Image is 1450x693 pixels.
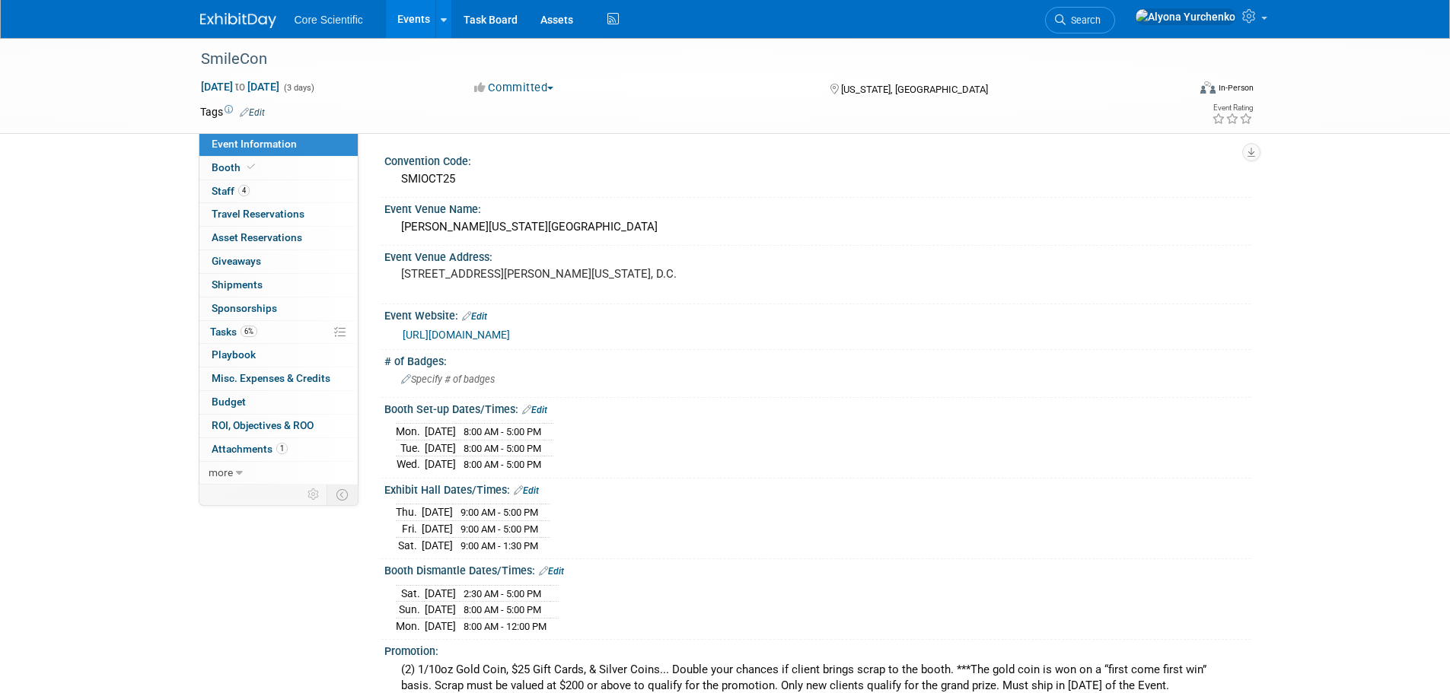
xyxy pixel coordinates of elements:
a: Misc. Expenses & Credits [199,367,358,390]
td: Sat. [396,537,422,553]
div: [PERSON_NAME][US_STATE][GEOGRAPHIC_DATA] [396,215,1239,239]
td: [DATE] [425,456,456,472]
span: to [233,81,247,93]
span: 8:00 AM - 5:00 PM [464,459,541,470]
span: Staff [212,185,250,197]
a: more [199,462,358,485]
span: Shipments [212,278,263,291]
a: Tasks6% [199,321,358,344]
span: Core Scientific [295,14,363,26]
a: ROI, Objectives & ROO [199,415,358,437]
a: Asset Reservations [199,227,358,250]
div: Promotion: [384,640,1251,659]
span: [US_STATE], [GEOGRAPHIC_DATA] [841,84,988,95]
a: Edit [462,311,487,322]
img: Format-Inperson.png [1200,81,1216,94]
span: 9:00 AM - 5:00 PM [460,523,538,535]
a: [URL][DOMAIN_NAME] [403,329,510,341]
div: In-Person [1218,82,1254,94]
a: Search [1045,7,1115,33]
span: Search [1066,14,1101,26]
span: 9:00 AM - 1:30 PM [460,540,538,552]
div: Event Venue Address: [384,246,1251,265]
a: Edit [539,566,564,577]
td: Sun. [396,602,425,618]
div: SmileCon [196,46,1165,73]
a: Sponsorships [199,297,358,320]
pre: [STREET_ADDRESS][PERSON_NAME][US_STATE], D.C. [401,267,728,281]
a: Giveaways [199,250,358,273]
span: Tasks [210,326,257,338]
span: Booth [212,161,258,173]
td: Mon. [396,424,425,440]
a: Edit [240,107,265,118]
button: Committed [469,80,559,96]
a: Playbook [199,344,358,367]
td: [DATE] [425,585,456,602]
div: Event Venue Name: [384,198,1251,217]
div: Event Rating [1212,104,1253,112]
td: [DATE] [422,504,453,521]
div: Event Website: [384,304,1251,324]
a: Shipments [199,274,358,297]
a: Edit [514,485,539,496]
span: 6% [241,326,257,337]
td: Fri. [396,521,422,538]
div: Convention Code: [384,150,1251,169]
td: Mon. [396,618,425,634]
td: Toggle Event Tabs [327,485,358,504]
img: ExhibitDay [200,13,276,28]
td: Tags [200,104,265,119]
a: Event Information [199,133,358,156]
td: Sat. [396,585,425,602]
span: Attachments [212,443,288,455]
a: Travel Reservations [199,203,358,226]
span: 1 [276,443,288,454]
span: Budget [212,396,246,408]
div: Booth Dismantle Dates/Times: [384,559,1251,579]
td: [DATE] [422,521,453,538]
td: [DATE] [425,602,456,618]
span: (3 days) [282,83,314,93]
div: # of Badges: [384,350,1251,369]
span: Misc. Expenses & Credits [212,372,330,384]
td: [DATE] [425,618,456,634]
td: Tue. [396,440,425,456]
span: [DATE] [DATE] [200,80,280,94]
a: Attachments1 [199,438,358,461]
span: 9:00 AM - 5:00 PM [460,507,538,518]
div: Exhibit Hall Dates/Times: [384,478,1251,498]
span: more [209,466,233,478]
td: [DATE] [425,424,456,440]
div: SMIOCT25 [396,167,1239,191]
td: Personalize Event Tab Strip [301,485,327,504]
div: Booth Set-up Dates/Times: [384,398,1251,418]
span: 8:00 AM - 5:00 PM [464,443,541,454]
i: Booth reservation complete [247,163,255,171]
a: Budget [199,391,358,414]
span: 8:00 AM - 5:00 PM [464,604,541,615]
td: Wed. [396,456,425,472]
span: 2:30 AM - 5:00 PM [464,588,541,599]
div: Event Format [1098,79,1254,102]
a: Booth [199,157,358,180]
span: Asset Reservations [212,231,302,243]
span: Sponsorships [212,302,277,314]
span: 4 [238,185,250,196]
img: Alyona Yurchenko [1135,8,1236,25]
span: 8:00 AM - 12:00 PM [464,621,547,632]
span: ROI, Objectives & ROO [212,419,314,431]
td: Thu. [396,504,422,521]
a: Staff4 [199,180,358,203]
span: Specify # of badges [401,374,495,385]
td: [DATE] [425,440,456,456]
td: [DATE] [422,537,453,553]
span: Travel Reservations [212,208,304,220]
a: Edit [522,405,547,415]
span: Giveaways [212,255,261,267]
span: 8:00 AM - 5:00 PM [464,426,541,437]
span: Event Information [212,138,297,150]
span: Playbook [212,348,256,361]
